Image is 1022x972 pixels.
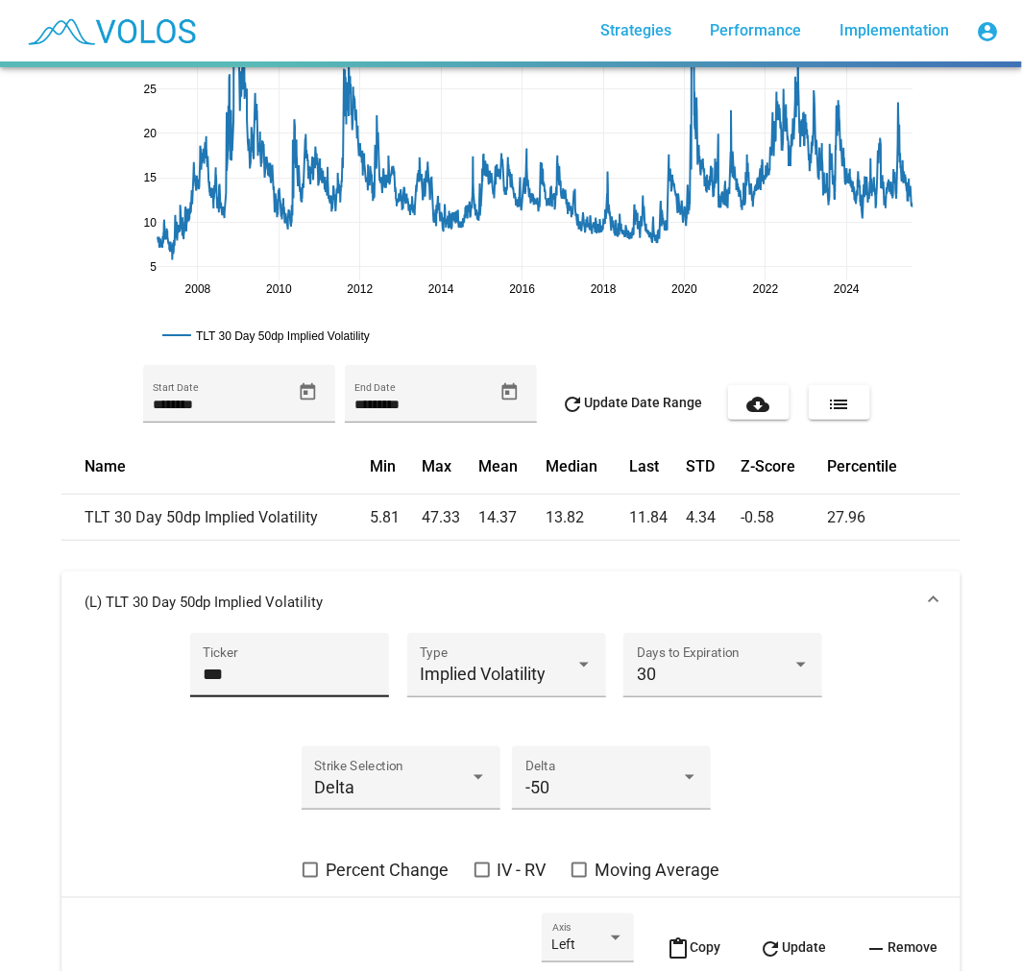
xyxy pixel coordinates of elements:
span: Copy [667,939,720,955]
td: 11.84 [629,495,686,541]
button: Change sorting for max [422,457,451,476]
span: IV - RV [498,859,547,882]
mat-panel-title: (L) TLT 30 Day 50dp Implied Volatility [85,593,914,612]
button: Change sorting for last [629,457,659,476]
td: 27.96 [828,495,961,541]
button: Change sorting for z_score [742,457,796,476]
span: Implied Volatility [420,664,546,684]
span: Performance [710,21,801,39]
mat-icon: account_circle [976,20,999,43]
span: Update Date Range [562,395,703,410]
button: Change sorting for std [686,457,715,476]
td: 4.34 [686,495,742,541]
mat-icon: cloud_download [747,393,770,416]
span: Moving Average [595,859,719,882]
td: 13.82 [547,495,630,541]
td: -0.58 [742,495,828,541]
button: Change sorting for mean [478,457,518,476]
mat-icon: remove [864,937,888,960]
td: 47.33 [422,495,478,541]
a: Implementation [824,13,964,48]
mat-expansion-panel-header: (L) TLT 30 Day 50dp Implied Volatility [61,571,961,633]
td: 5.81 [370,495,422,541]
span: -50 [525,777,549,797]
button: Change sorting for percentile [828,457,898,476]
td: 14.37 [478,495,547,541]
button: Open calendar [291,376,325,409]
mat-icon: content_paste [667,937,690,960]
button: Change sorting for median [547,457,598,476]
img: blue_transparent.png [15,7,206,55]
span: 30 [637,664,656,684]
span: Update [759,939,826,955]
button: Open calendar [493,376,526,409]
mat-icon: list [828,393,851,416]
mat-icon: refresh [759,937,782,960]
span: Delta [314,777,354,797]
a: Strategies [585,13,687,48]
span: Strategies [600,21,671,39]
a: Performance [694,13,816,48]
span: Remove [864,939,937,955]
button: Update Date Range [547,385,718,420]
mat-icon: refresh [562,393,585,416]
span: Percent Change [326,859,449,882]
span: Implementation [839,21,949,39]
button: Change sorting for min [370,457,396,476]
button: Change sorting for name [85,457,126,476]
span: Left [552,936,576,952]
td: TLT 30 Day 50dp Implied Volatility [61,495,370,541]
